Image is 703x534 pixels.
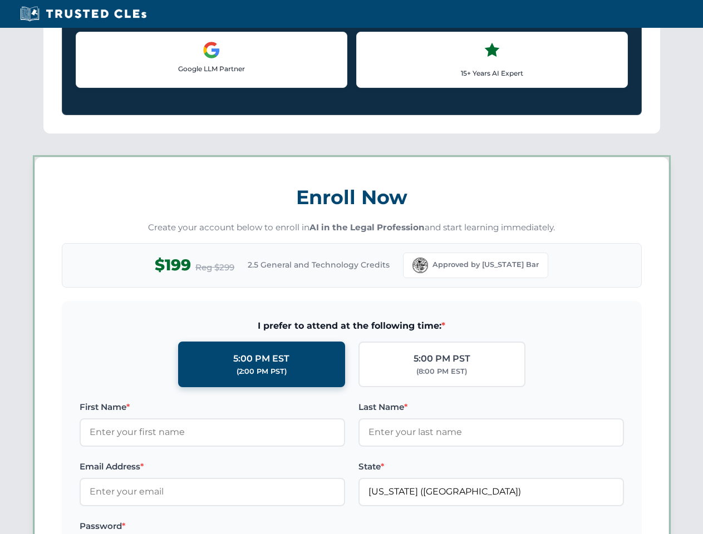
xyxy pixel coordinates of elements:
p: Google LLM Partner [85,63,338,74]
img: Florida Bar [412,258,428,273]
img: Google [203,41,220,59]
strong: AI in the Legal Profession [309,222,425,233]
span: $199 [155,253,191,278]
label: Email Address [80,460,345,473]
div: (8:00 PM EST) [416,366,467,377]
input: Enter your last name [358,418,624,446]
label: Last Name [358,400,624,414]
span: Reg $299 [195,261,234,274]
div: 5:00 PM EST [233,352,289,366]
input: Florida (FL) [358,478,624,506]
label: First Name [80,400,345,414]
div: (2:00 PM PST) [237,366,287,377]
input: Enter your first name [80,418,345,446]
img: Trusted CLEs [17,6,150,22]
span: I prefer to attend at the following time: [80,319,624,333]
label: State [358,460,624,473]
div: 5:00 PM PST [414,352,470,366]
span: Approved by [US_STATE] Bar [432,259,539,270]
label: Password [80,520,345,533]
span: 2.5 General and Technology Credits [248,259,390,271]
h3: Enroll Now [62,180,642,215]
p: 15+ Years AI Expert [366,68,618,78]
input: Enter your email [80,478,345,506]
p: Create your account below to enroll in and start learning immediately. [62,221,642,234]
